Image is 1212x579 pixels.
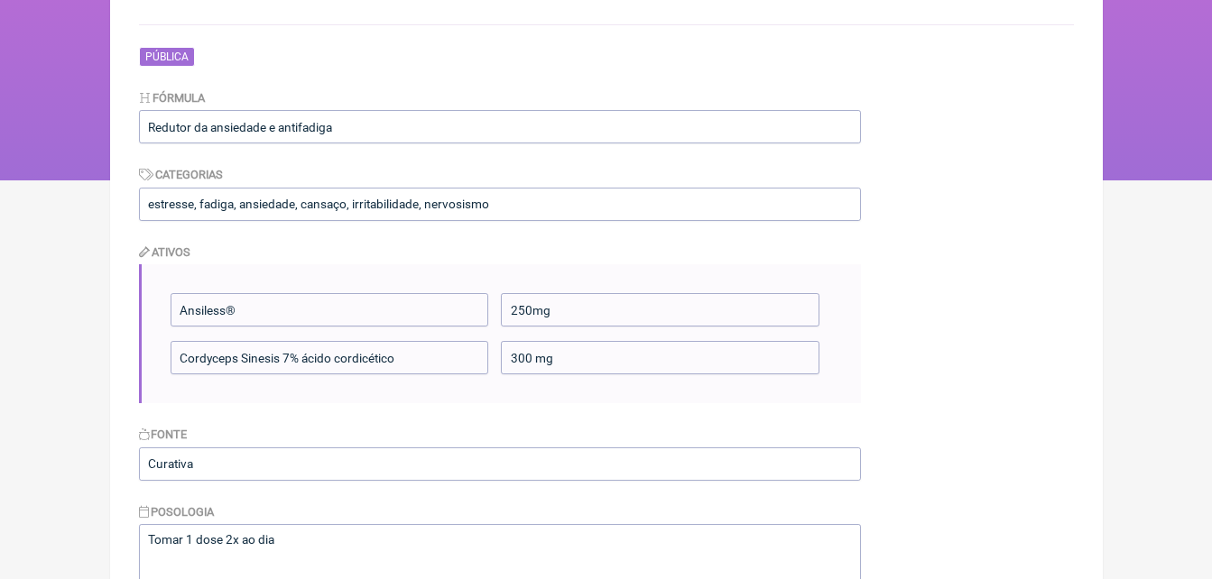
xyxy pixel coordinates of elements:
[139,245,191,259] label: Ativos
[139,427,188,441] label: Fonte
[139,505,215,519] label: Posologia
[139,168,224,181] label: Categorias
[139,47,195,67] span: Pública
[139,91,206,105] label: Fórmula
[139,447,861,481] input: Officilab, Analítica...
[139,188,861,221] input: milagroso
[139,110,861,143] input: Elixir da vida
